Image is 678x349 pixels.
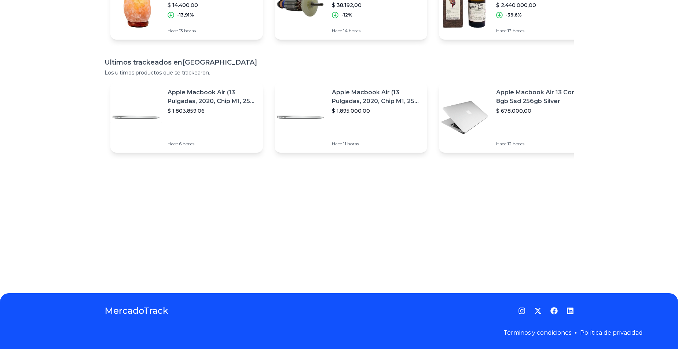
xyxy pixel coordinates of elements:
p: Hace 13 horas [496,28,586,34]
a: LinkedIn [567,307,574,315]
a: Política de privacidad [580,329,643,336]
p: $ 14.400,00 [168,1,257,9]
p: Hace 12 horas [496,141,586,147]
a: Featured imageApple Macbook Air (13 Pulgadas, 2020, Chip M1, 256 Gb De Ssd, 8 Gb De Ram) - Plata$... [275,82,427,153]
img: Featured image [275,92,326,143]
a: Featured imageApple Macbook Air (13 Pulgadas, 2020, Chip M1, 256 Gb De Ssd, 8 Gb De Ram) - Plata$... [110,82,263,153]
a: Instagram [518,307,525,315]
p: $ 2.440.000,00 [496,1,586,9]
p: Apple Macbook Air (13 Pulgadas, 2020, Chip M1, 256 Gb De Ssd, 8 Gb De Ram) - Plata [168,88,257,106]
p: Los ultimos productos que se trackearon. [105,69,574,76]
h1: Ultimos trackeados en [GEOGRAPHIC_DATA] [105,57,574,68]
p: Hace 13 horas [168,28,257,34]
a: Términos y condiciones [503,329,571,336]
a: Twitter [534,307,542,315]
p: Hace 11 horas [332,141,421,147]
p: $ 1.895.000,00 [332,107,421,114]
p: Hace 6 horas [168,141,257,147]
a: Facebook [550,307,558,315]
p: Apple Macbook Air 13 Core I5 8gb Ssd 256gb Silver [496,88,586,106]
p: -12% [341,12,352,18]
p: $ 38.192,00 [332,1,421,9]
p: -39,6% [506,12,522,18]
a: MercadoTrack [105,305,168,317]
p: Apple Macbook Air (13 Pulgadas, 2020, Chip M1, 256 Gb De Ssd, 8 Gb De Ram) - Plata [332,88,421,106]
img: Featured image [110,92,162,143]
p: $ 1.803.859,06 [168,107,257,114]
p: $ 678.000,00 [496,107,586,114]
a: Featured imageApple Macbook Air 13 Core I5 8gb Ssd 256gb Silver$ 678.000,00Hace 12 horas [439,82,591,153]
p: Hace 14 horas [332,28,421,34]
p: -13,91% [177,12,194,18]
img: Featured image [439,92,490,143]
